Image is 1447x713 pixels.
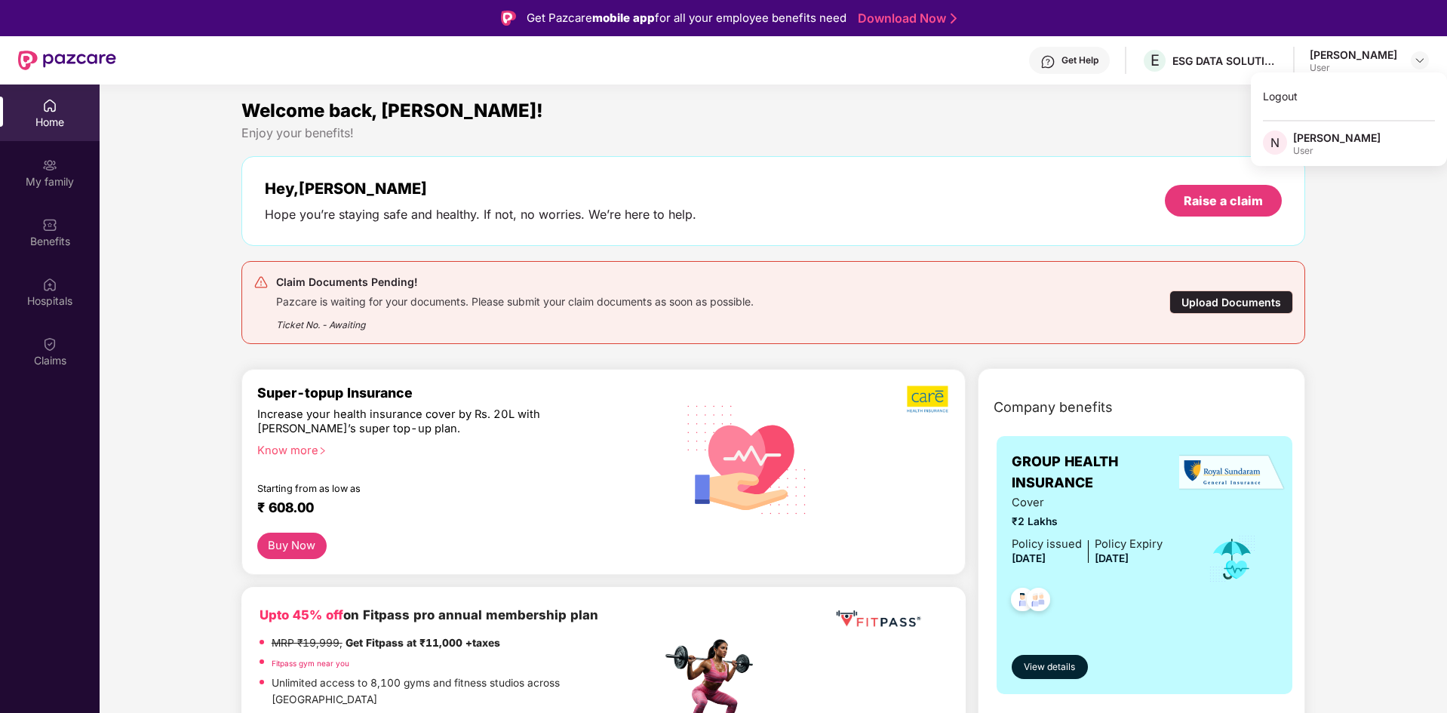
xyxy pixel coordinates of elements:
span: E [1151,51,1160,69]
span: Welcome back, [PERSON_NAME]! [241,100,543,121]
div: Pazcare is waiting for your documents. Please submit your claim documents as soon as possible. [276,291,754,309]
b: on Fitpass pro annual membership plan [260,607,598,622]
div: Increase your health insurance cover by Rs. 20L with [PERSON_NAME]’s super top-up plan. [257,407,596,437]
b: Upto 45% off [260,607,343,622]
div: ESG DATA SOLUTIONS PRIVATE LIMITED [1172,54,1278,68]
div: Policy Expiry [1095,536,1163,553]
del: MRP ₹19,999, [272,637,343,649]
a: Fitpass gym near you [272,659,349,668]
div: Raise a claim [1184,192,1263,209]
span: [DATE] [1012,552,1046,564]
button: Buy Now [257,533,327,559]
div: User [1310,62,1397,74]
img: New Pazcare Logo [18,51,116,70]
div: Get Help [1061,54,1098,66]
span: right [318,447,327,455]
button: View details [1012,655,1088,679]
strong: mobile app [592,11,655,25]
img: svg+xml;base64,PHN2ZyBpZD0iQ2xhaW0iIHhtbG5zPSJodHRwOi8vd3d3LnczLm9yZy8yMDAwL3N2ZyIgd2lkdGg9IjIwIi... [42,337,57,352]
span: N [1270,134,1280,152]
div: Hope you’re staying safe and healthy. If not, no worries. We’re here to help. [265,207,696,223]
img: svg+xml;base64,PHN2ZyB4bWxucz0iaHR0cDovL3d3dy53My5vcmcvMjAwMC9zdmciIHdpZHRoPSI0OC45NDMiIGhlaWdodD... [1004,583,1041,620]
div: Claim Documents Pending! [276,273,754,291]
img: svg+xml;base64,PHN2ZyB4bWxucz0iaHR0cDovL3d3dy53My5vcmcvMjAwMC9zdmciIHdpZHRoPSI0OC45NDMiIGhlaWdodD... [1020,583,1057,620]
img: svg+xml;base64,PHN2ZyB3aWR0aD0iMjAiIGhlaWdodD0iMjAiIHZpZXdCb3g9IjAgMCAyMCAyMCIgZmlsbD0ibm9uZSIgeG... [42,158,57,173]
img: fppp.png [833,605,923,633]
div: [PERSON_NAME] [1293,131,1381,145]
strong: Get Fitpass at ₹11,000 +taxes [346,637,500,649]
img: svg+xml;base64,PHN2ZyBpZD0iSG9zcGl0YWxzIiB4bWxucz0iaHR0cDovL3d3dy53My5vcmcvMjAwMC9zdmciIHdpZHRoPS... [42,277,57,292]
img: insurerLogo [1179,454,1285,491]
div: User [1293,145,1381,157]
span: View details [1024,660,1075,675]
div: Get Pazcare for all your employee benefits need [527,9,846,27]
img: svg+xml;base64,PHN2ZyB4bWxucz0iaHR0cDovL3d3dy53My5vcmcvMjAwMC9zdmciIHdpZHRoPSIyNCIgaGVpZ2h0PSIyNC... [253,275,269,290]
img: svg+xml;base64,PHN2ZyB4bWxucz0iaHR0cDovL3d3dy53My5vcmcvMjAwMC9zdmciIHhtbG5zOnhsaW5rPSJodHRwOi8vd3... [675,386,819,532]
div: Logout [1251,81,1447,111]
div: Ticket No. - Awaiting [276,309,754,332]
img: Logo [501,11,516,26]
div: Hey, [PERSON_NAME] [265,180,696,198]
img: svg+xml;base64,PHN2ZyBpZD0iSGVscC0zMngzMiIgeG1sbnM9Imh0dHA6Ly93d3cudzMub3JnLzIwMDAvc3ZnIiB3aWR0aD... [1040,54,1055,69]
img: Stroke [951,11,957,26]
div: Super-topup Insurance [257,385,662,401]
div: Starting from as low as [257,483,598,493]
img: icon [1208,534,1257,584]
img: svg+xml;base64,PHN2ZyBpZD0iRHJvcGRvd24tMzJ4MzIiIHhtbG5zPSJodHRwOi8vd3d3LnczLm9yZy8yMDAwL3N2ZyIgd2... [1414,54,1426,66]
img: svg+xml;base64,PHN2ZyBpZD0iQmVuZWZpdHMiIHhtbG5zPSJodHRwOi8vd3d3LnczLm9yZy8yMDAwL3N2ZyIgd2lkdGg9Ij... [42,217,57,232]
span: Company benefits [994,397,1113,418]
div: Enjoy your benefits! [241,125,1306,141]
a: Download Now [858,11,952,26]
div: [PERSON_NAME] [1310,48,1397,62]
div: Know more [257,444,653,454]
span: ₹2 Lakhs [1012,514,1163,530]
img: svg+xml;base64,PHN2ZyBpZD0iSG9tZSIgeG1sbnM9Imh0dHA6Ly93d3cudzMub3JnLzIwMDAvc3ZnIiB3aWR0aD0iMjAiIG... [42,98,57,113]
span: GROUP HEALTH INSURANCE [1012,451,1187,494]
div: ₹ 608.00 [257,499,647,518]
span: Cover [1012,494,1163,512]
p: Unlimited access to 8,100 gyms and fitness studios across [GEOGRAPHIC_DATA] [272,675,661,708]
img: b5dec4f62d2307b9de63beb79f102df3.png [907,385,950,413]
div: Upload Documents [1169,290,1293,314]
div: Policy issued [1012,536,1082,553]
span: [DATE] [1095,552,1129,564]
